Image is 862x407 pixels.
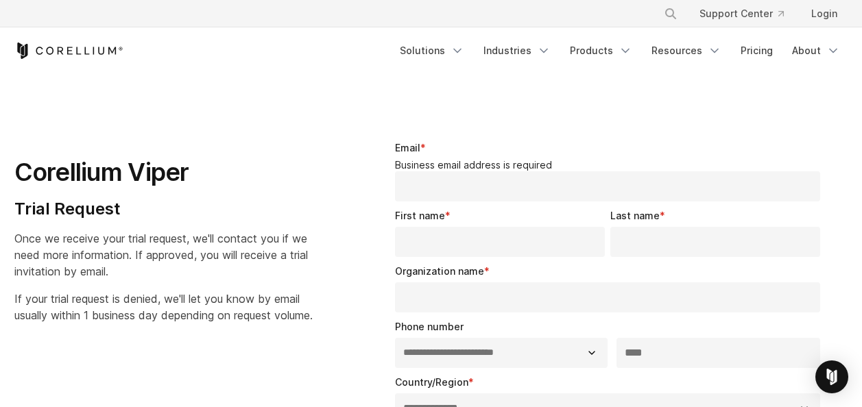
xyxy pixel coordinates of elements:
[784,38,848,63] a: About
[800,1,848,26] a: Login
[395,321,464,332] span: Phone number
[610,210,660,221] span: Last name
[392,38,848,63] div: Navigation Menu
[392,38,472,63] a: Solutions
[14,42,123,59] a: Corellium Home
[815,360,848,393] div: Open Intercom Messenger
[14,292,313,322] span: If your trial request is denied, we'll let you know by email usually within 1 business day depend...
[689,1,795,26] a: Support Center
[475,38,559,63] a: Industries
[395,142,420,153] span: Email
[658,1,683,26] button: Search
[395,210,445,221] span: First name
[395,376,468,388] span: Country/Region
[14,232,308,278] span: Once we receive your trial request, we'll contact you if we need more information. If approved, y...
[395,265,484,277] span: Organization name
[562,38,640,63] a: Products
[14,157,313,188] h1: Corellium Viper
[643,38,730,63] a: Resources
[14,199,313,219] h4: Trial Request
[647,1,848,26] div: Navigation Menu
[395,159,826,171] legend: Business email address is required
[732,38,781,63] a: Pricing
